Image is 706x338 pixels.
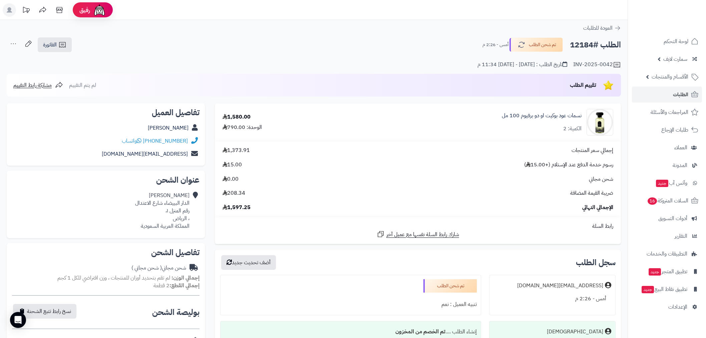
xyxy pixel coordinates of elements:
span: مشاركة رابط التقييم [13,81,52,89]
a: المدونة [632,157,702,173]
button: نسخ رابط تتبع الشحنة [13,304,76,319]
a: التقارير [632,228,702,244]
div: تاريخ الطلب : [DATE] - [DATE] 11:34 م [477,61,567,68]
a: العملاء [632,140,702,156]
span: الفاتورة [43,41,57,49]
span: شارك رابط السلة نفسها مع عميل آخر [386,231,459,238]
div: الكمية: 2 [563,125,582,133]
a: طلبات الإرجاع [632,122,702,138]
span: 208.34 [223,189,245,197]
button: أضف تحديث جديد [221,255,276,270]
h2: عنوان الشحن [12,176,200,184]
a: [EMAIL_ADDRESS][DOMAIN_NAME] [102,150,188,158]
div: تم شحن الطلب [423,279,477,293]
span: المدونة [673,161,687,170]
div: أمس - 2:26 م [493,292,611,305]
a: مشاركة رابط التقييم [13,81,63,89]
h2: الطلب #12184 [570,38,621,52]
a: [PHONE_NUMBER] [143,137,188,145]
h2: بوليصة الشحن [152,308,200,316]
div: تنبيه العميل : نعم [225,298,477,311]
span: التطبيقات والخدمات [647,249,687,259]
span: سمارت لايف [663,54,687,64]
div: رابط السلة [218,222,618,230]
span: إجمالي سعر المنتجات [572,147,613,154]
div: [PERSON_NAME] الدار البييضاء شارع الاعتدال رقم المنزل ١، ، الرياض المملكة العربية السعودية [135,192,190,230]
div: INV-2025-0042 [573,61,621,69]
img: ai-face.png [93,3,106,17]
span: الإعدادات [668,302,687,312]
span: تطبيق المتجر [648,267,687,276]
span: جديد [649,268,661,276]
span: لم يتم التقييم [69,81,96,89]
a: المراجعات والأسئلة [632,104,702,120]
span: الطلبات [673,90,688,99]
a: التطبيقات والخدمات [632,246,702,262]
span: لوحة التحكم [664,37,688,46]
a: تطبيق نقاط البيعجديد [632,281,702,297]
a: واتساب [122,137,141,145]
span: جديد [656,180,668,187]
span: وآتس آب [655,178,687,188]
strong: إجمالي الوزن: [171,274,200,282]
span: ( شحن مجاني ) [131,264,162,272]
a: وآتس آبجديد [632,175,702,191]
small: أمس - 2:26 م [482,41,508,48]
span: شحن مجاني [589,175,613,183]
small: 2 قطعة [153,282,200,290]
h3: سجل الطلب [576,259,616,267]
span: طلبات الإرجاع [661,125,688,135]
a: لوحة التحكم [632,33,702,49]
span: 0.00 [223,175,239,183]
strong: إجمالي القطع: [169,282,200,290]
span: العملاء [674,143,687,152]
span: الأقسام والمنتجات [652,72,688,81]
div: [DEMOGRAPHIC_DATA] [547,328,603,336]
span: 1,373.91 [223,147,250,154]
b: تم الخصم من المخزون [395,328,445,336]
div: شحن مجاني [131,264,186,272]
span: العودة للطلبات [583,24,613,32]
a: العودة للطلبات [583,24,621,32]
span: رفيق [79,6,90,14]
a: الفاتورة [38,37,72,52]
span: أدوات التسويق [658,214,687,223]
span: 16 [648,197,657,205]
span: جديد [642,286,654,293]
h2: تفاصيل العميل [12,109,200,117]
button: تم شحن الطلب [509,38,563,52]
span: التقارير [675,231,687,241]
a: تحديثات المنصة [18,3,34,18]
a: أدوات التسويق [632,210,702,226]
a: الإعدادات [632,299,702,315]
span: لم تقم بتحديد أوزان للمنتجات ، وزن افتراضي للكل 1 كجم [57,274,170,282]
a: شارك رابط السلة نفسها مع عميل آخر [377,230,459,238]
img: 1648024992-nasamat-oud-bouquet-eau-de-parfum-100-ml-90x90.jpg [587,109,613,136]
a: تطبيق المتجرجديد [632,264,702,280]
span: تطبيق نقاط البيع [641,285,687,294]
a: الطلبات [632,87,702,103]
a: السلات المتروكة16 [632,193,702,209]
span: المراجعات والأسئلة [651,108,688,117]
span: تقييم الطلب [570,81,596,89]
span: الإجمالي النهائي [582,204,613,211]
img: logo-2.png [661,17,700,31]
div: الوحدة: 790.00 [223,124,262,131]
span: 15.00 [223,161,242,169]
a: نسمات عود بوكيت او دو برفيوم 100 مل [502,112,582,120]
span: نسخ رابط تتبع الشحنة [27,307,71,315]
a: [PERSON_NAME] [148,124,189,132]
div: [EMAIL_ADDRESS][DOMAIN_NAME] [517,282,603,290]
div: 1,580.00 [223,113,251,121]
span: السلات المتروكة [647,196,688,205]
div: Open Intercom Messenger [10,312,26,328]
span: 1,597.25 [223,204,251,211]
span: رسوم خدمة الدفع عند الإستلام (+15.00 ) [524,161,613,169]
span: ضريبة القيمة المضافة [570,189,613,197]
h2: تفاصيل الشحن [12,248,200,257]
